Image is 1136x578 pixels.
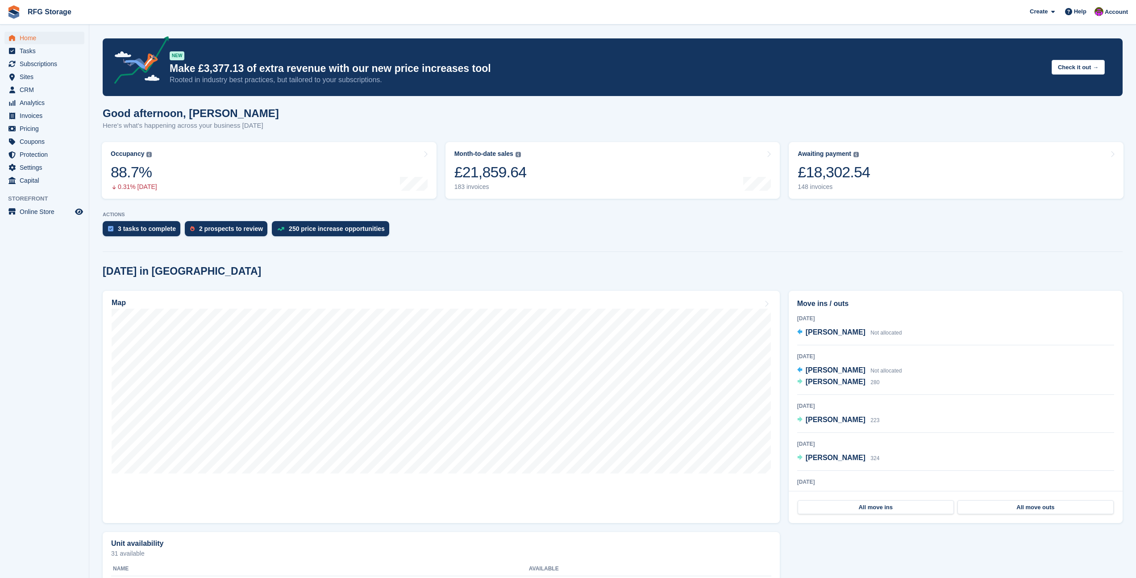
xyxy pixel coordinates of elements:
img: stora-icon-8386f47178a22dfd0bd8f6a31ec36ba5ce8667c1dd55bd0f319d3a0aa187defe.svg [7,5,21,19]
a: [PERSON_NAME] Not allocated [797,327,902,339]
span: Sites [20,71,73,83]
div: Month-to-date sales [454,150,513,158]
a: Awaiting payment £18,302.54 148 invoices [789,142,1124,199]
a: menu [4,161,84,174]
a: RFG Storage [24,4,75,19]
th: Available [529,562,678,576]
img: price_increase_opportunities-93ffe204e8149a01c8c9dc8f82e8f89637d9d84a8eef4429ea346261dce0b2c0.svg [277,227,284,231]
p: ACTIONS [103,212,1123,218]
a: menu [4,148,84,161]
div: 3 tasks to complete [118,225,176,232]
a: menu [4,71,84,83]
span: Pricing [20,122,73,135]
a: 3 tasks to complete [103,221,185,241]
img: icon-info-grey-7440780725fd019a000dd9b08b2336e03edf1995a4989e88bcd33f0948082b44.svg [516,152,521,157]
span: Account [1105,8,1128,17]
div: Awaiting payment [798,150,851,158]
div: Occupancy [111,150,144,158]
a: menu [4,45,84,57]
a: Preview store [74,206,84,217]
span: [PERSON_NAME] [806,366,866,374]
a: menu [4,109,84,122]
span: CRM [20,84,73,96]
span: 324 [870,455,879,461]
span: Create [1030,7,1048,16]
div: 148 invoices [798,183,870,191]
span: [PERSON_NAME] [806,454,866,461]
img: price-adjustments-announcement-icon-8257ccfd72463d97f412b2fc003d46551f7dbcb40ab6d574587a9cd5c0d94... [107,36,169,87]
span: Subscriptions [20,58,73,70]
img: Laura Lawson [1094,7,1103,16]
a: 2 prospects to review [185,221,272,241]
span: Protection [20,148,73,161]
div: 250 price increase opportunities [289,225,385,232]
p: Make £3,377.13 of extra revenue with our new price increases tool [170,62,1044,75]
div: 2 prospects to review [199,225,263,232]
div: £21,859.64 [454,163,527,181]
h1: Good afternoon, [PERSON_NAME] [103,107,279,119]
span: Settings [20,161,73,174]
h2: Move ins / outs [797,298,1114,309]
span: Home [20,32,73,44]
div: [DATE] [797,402,1114,410]
a: Month-to-date sales £21,859.64 183 invoices [445,142,780,199]
span: Coupons [20,135,73,148]
a: menu [4,205,84,218]
div: [DATE] [797,352,1114,360]
h2: Map [112,299,126,307]
a: [PERSON_NAME] Not allocated [797,365,902,377]
img: icon-info-grey-7440780725fd019a000dd9b08b2336e03edf1995a4989e88bcd33f0948082b44.svg [146,152,152,157]
span: [PERSON_NAME] [806,416,866,423]
span: Analytics [20,96,73,109]
div: 88.7% [111,163,157,181]
span: 223 [870,417,879,423]
span: Not allocated [870,368,902,374]
a: menu [4,58,84,70]
span: Online Store [20,205,73,218]
p: 31 available [111,550,771,557]
span: Capital [20,174,73,187]
span: Storefront [8,194,89,203]
div: 0.31% [DATE] [111,183,157,191]
span: 280 [870,379,879,385]
a: menu [4,135,84,148]
span: [PERSON_NAME] [806,378,866,385]
a: All move ins [798,500,954,515]
h2: [DATE] in [GEOGRAPHIC_DATA] [103,265,261,277]
p: Here's what's happening across your business [DATE] [103,121,279,131]
span: Invoices [20,109,73,122]
a: [PERSON_NAME] 280 [797,377,880,388]
span: Not allocated [870,330,902,336]
span: Tasks [20,45,73,57]
div: 183 invoices [454,183,527,191]
span: [PERSON_NAME] [806,328,866,336]
a: Map [103,291,780,523]
div: [DATE] [797,314,1114,323]
a: [PERSON_NAME] 324 [797,452,880,464]
img: task-75834270c22a3079a89374b754ae025e5fb1db73e45f91037f5363f120a921f8.svg [108,226,113,231]
button: Check it out → [1052,60,1105,75]
a: 250 price increase opportunities [272,221,394,241]
div: [DATE] [797,478,1114,486]
th: Name [111,562,529,576]
div: NEW [170,51,184,60]
span: Help [1074,7,1086,16]
a: [PERSON_NAME] 223 [797,415,880,426]
div: £18,302.54 [798,163,870,181]
a: menu [4,122,84,135]
img: icon-info-grey-7440780725fd019a000dd9b08b2336e03edf1995a4989e88bcd33f0948082b44.svg [853,152,859,157]
a: All move outs [957,500,1114,515]
a: menu [4,32,84,44]
p: Rooted in industry best practices, but tailored to your subscriptions. [170,75,1044,85]
a: menu [4,174,84,187]
a: menu [4,84,84,96]
h2: Unit availability [111,540,163,548]
div: [DATE] [797,440,1114,448]
a: Occupancy 88.7% 0.31% [DATE] [102,142,437,199]
img: prospect-51fa495bee0391a8d652442698ab0144808aea92771e9ea1ae160a38d050c398.svg [190,226,195,231]
a: menu [4,96,84,109]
